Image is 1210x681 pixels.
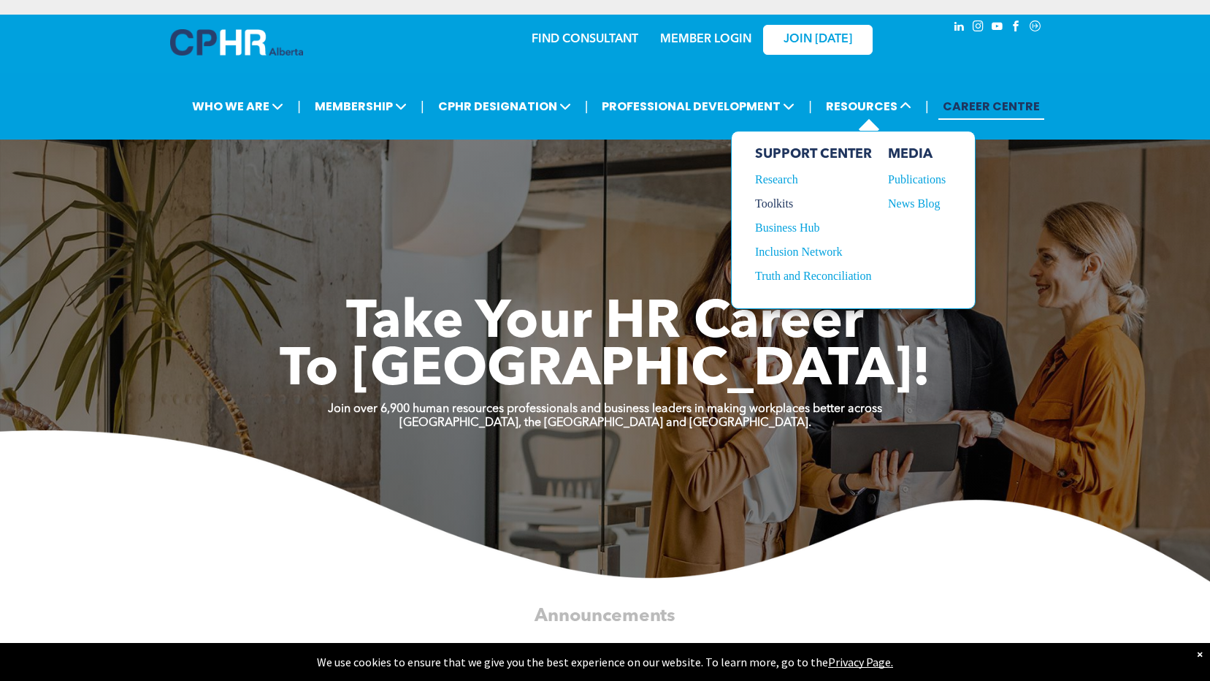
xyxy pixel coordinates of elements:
[421,91,424,121] li: |
[328,403,882,415] strong: Join over 6,900 human resources professionals and business leaders in making workplaces better ac...
[763,25,873,55] a: JOIN [DATE]
[828,655,893,669] a: Privacy Page.
[434,93,575,120] span: CPHR DESIGNATION
[755,232,895,250] a: Business Hub
[297,91,301,121] li: |
[755,290,881,308] div: Truth and Reconciliation
[808,91,812,121] li: |
[346,297,864,350] span: Take Your HR Career
[755,232,881,250] div: Business Hub
[597,93,799,120] span: PROFESSIONAL DEVELOPMENT
[1027,18,1044,38] a: Social network
[755,146,895,162] div: SUPPORT CENTER
[970,18,987,38] a: instagram
[911,173,973,191] div: Publications
[784,33,852,47] span: JOIN [DATE]
[755,261,881,279] div: Inclusion Network
[755,173,895,191] a: Research
[755,173,881,191] div: Research
[938,93,1044,120] a: CAREER CENTRE
[911,173,980,191] a: Publications
[925,91,929,121] li: |
[911,202,980,221] a: News Blog
[911,202,973,221] div: News Blog
[755,261,895,279] a: Inclusion Network
[911,146,980,162] div: MEDIA
[1008,18,1025,38] a: facebook
[755,202,881,221] div: Toolkits
[399,417,811,429] strong: [GEOGRAPHIC_DATA], the [GEOGRAPHIC_DATA] and [GEOGRAPHIC_DATA].
[1197,647,1203,661] div: Dismiss notification
[951,18,968,38] a: linkedin
[535,606,675,625] span: Announcements
[585,91,589,121] li: |
[822,93,916,120] span: RESOURCES
[755,202,895,221] a: Toolkits
[532,34,638,45] a: FIND CONSULTANT
[989,18,1006,38] a: youtube
[660,34,751,45] a: MEMBER LOGIN
[188,93,288,120] span: WHO WE ARE
[755,290,895,308] a: Truth and Reconciliation
[280,345,931,397] span: To [GEOGRAPHIC_DATA]!
[170,29,303,56] img: A blue and white logo for cp alberta
[310,93,411,120] span: MEMBERSHIP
